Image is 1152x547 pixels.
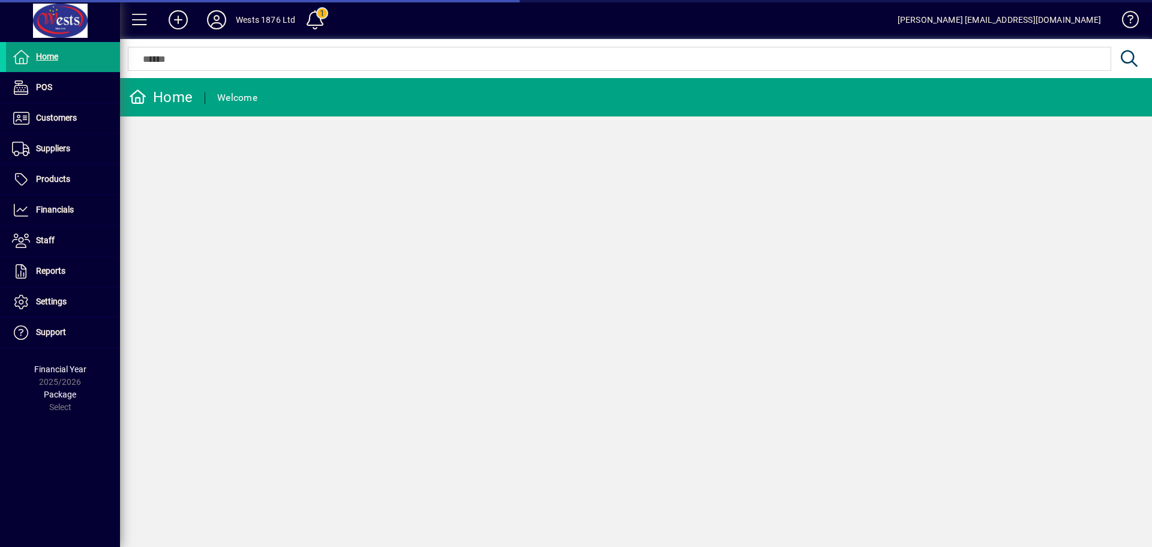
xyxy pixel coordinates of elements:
button: Add [159,9,197,31]
span: Package [44,390,76,399]
span: Products [36,174,70,184]
button: Profile [197,9,236,31]
span: Reports [36,266,65,276]
div: Wests 1876 Ltd [236,10,295,29]
div: Home [129,88,193,107]
span: Financial Year [34,364,86,374]
a: Financials [6,195,120,225]
span: Staff [36,235,55,245]
a: Settings [6,287,120,317]
a: Reports [6,256,120,286]
span: POS [36,82,52,92]
a: Suppliers [6,134,120,164]
span: Financials [36,205,74,214]
div: [PERSON_NAME] [EMAIL_ADDRESS][DOMAIN_NAME] [898,10,1101,29]
a: Products [6,165,120,195]
a: Support [6,318,120,348]
span: Home [36,52,58,61]
span: Support [36,327,66,337]
a: Customers [6,103,120,133]
a: Staff [6,226,120,256]
span: Customers [36,113,77,122]
div: Welcome [217,88,257,107]
span: Settings [36,297,67,306]
a: POS [6,73,120,103]
a: Knowledge Base [1113,2,1137,41]
span: Suppliers [36,144,70,153]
